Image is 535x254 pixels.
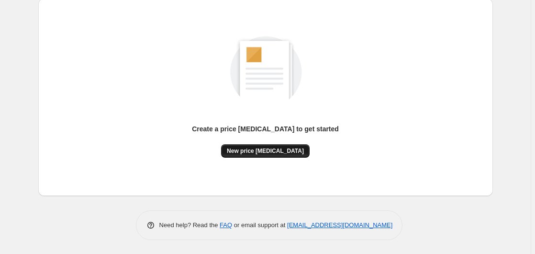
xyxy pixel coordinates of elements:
[287,221,392,229] a: [EMAIL_ADDRESS][DOMAIN_NAME]
[221,144,310,158] button: New price [MEDICAL_DATA]
[220,221,232,229] a: FAQ
[192,124,339,134] p: Create a price [MEDICAL_DATA] to get started
[159,221,220,229] span: Need help? Read the
[232,221,287,229] span: or email support at
[227,147,304,155] span: New price [MEDICAL_DATA]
